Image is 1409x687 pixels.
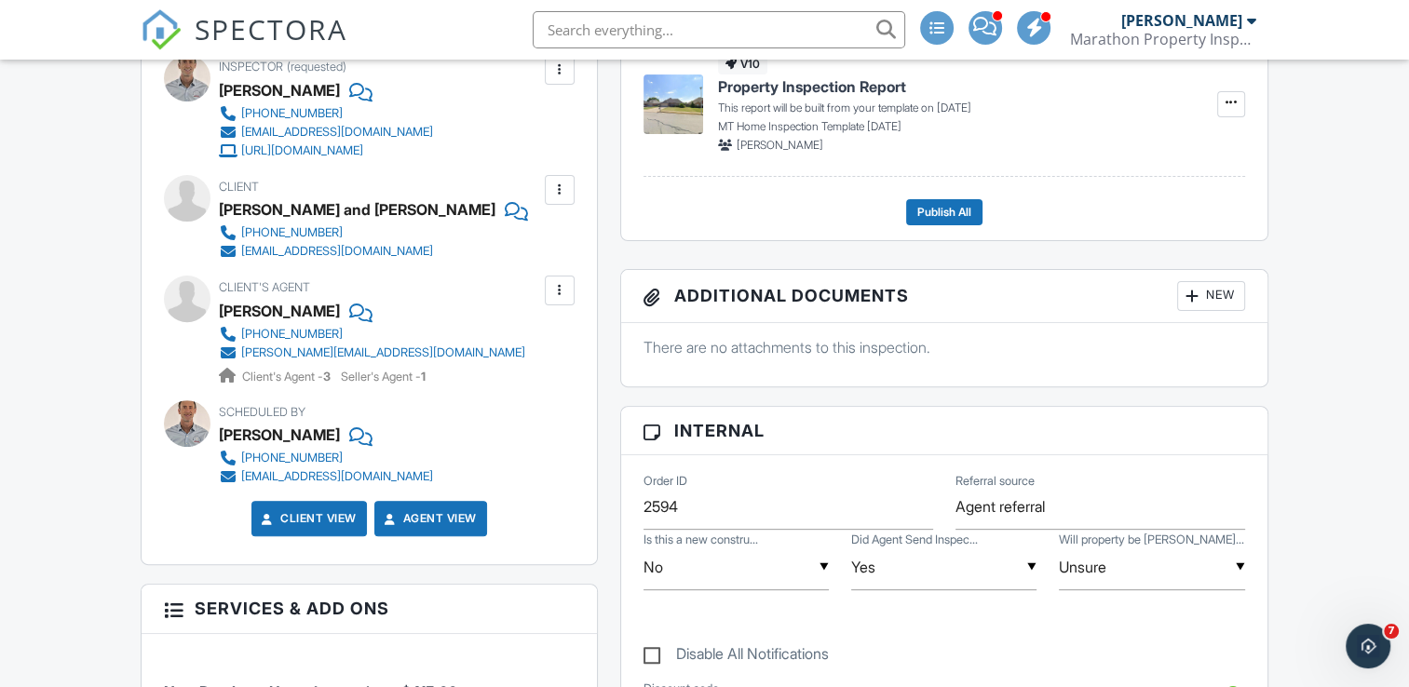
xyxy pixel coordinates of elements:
[219,421,340,449] div: [PERSON_NAME]
[341,370,426,384] span: Seller's Agent -
[219,195,495,223] div: [PERSON_NAME] and [PERSON_NAME]
[621,270,1267,323] h3: Additional Documents
[219,405,305,419] span: Scheduled By
[644,532,758,548] label: Is this a new construction?
[219,297,340,325] a: [PERSON_NAME]
[141,9,182,50] img: The Best Home Inspection Software - Spectora
[1177,281,1245,311] div: New
[241,327,343,342] div: [PHONE_NUMBER]
[219,141,433,160] a: [URL][DOMAIN_NAME]
[644,337,1245,357] p: There are no attachments to this inspection.
[219,467,433,486] a: [EMAIL_ADDRESS][DOMAIN_NAME]
[1346,624,1390,668] iframe: Intercom live chat
[219,104,433,123] a: [PHONE_NUMBER]
[955,473,1035,490] label: Referral source
[219,123,433,141] a: [EMAIL_ADDRESS][DOMAIN_NAME]
[241,125,433,140] div: [EMAIL_ADDRESS][DOMAIN_NAME]
[421,370,426,384] strong: 1
[621,407,1267,455] h3: Internal
[533,11,905,48] input: Search everything...
[219,180,259,194] span: Client
[241,244,433,259] div: [EMAIL_ADDRESS][DOMAIN_NAME]
[219,242,513,261] a: [EMAIL_ADDRESS][DOMAIN_NAME]
[219,325,525,343] a: [PHONE_NUMBER]
[241,469,433,484] div: [EMAIL_ADDRESS][DOMAIN_NAME]
[142,585,596,633] h3: Services & Add ons
[219,343,525,362] a: [PERSON_NAME][EMAIL_ADDRESS][DOMAIN_NAME]
[219,223,513,242] a: [PHONE_NUMBER]
[241,106,343,121] div: [PHONE_NUMBER]
[258,509,357,528] a: Client View
[644,645,829,668] label: Disable All Notifications
[1059,532,1244,548] label: Will property be vacant on day of inspection?
[381,509,477,528] a: Agent View
[851,532,978,548] label: Did Agent Send Inspection to MPI?
[195,9,347,48] span: SPECTORA
[1070,30,1256,48] div: Marathon Property Inspectors
[644,473,687,490] label: Order ID
[241,225,343,240] div: [PHONE_NUMBER]
[219,76,340,104] div: [PERSON_NAME]
[1121,11,1242,30] div: [PERSON_NAME]
[141,25,347,64] a: SPECTORA
[323,370,331,384] strong: 3
[242,370,333,384] span: Client's Agent -
[241,143,363,158] div: [URL][DOMAIN_NAME]
[241,345,525,360] div: [PERSON_NAME][EMAIL_ADDRESS][DOMAIN_NAME]
[219,449,433,467] a: [PHONE_NUMBER]
[241,451,343,465] div: [PHONE_NUMBER]
[219,280,310,294] span: Client's Agent
[1384,624,1399,639] span: 7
